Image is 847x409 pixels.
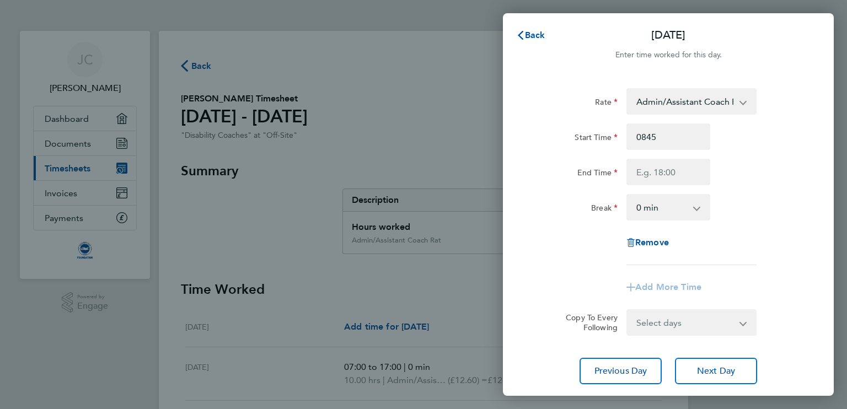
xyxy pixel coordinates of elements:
[675,358,757,384] button: Next Day
[575,132,618,146] label: Start Time
[626,238,669,247] button: Remove
[635,237,669,247] span: Remove
[557,313,618,332] label: Copy To Every Following
[580,358,662,384] button: Previous Day
[626,159,710,185] input: E.g. 18:00
[626,123,710,150] input: E.g. 08:00
[503,49,834,62] div: Enter time worked for this day.
[577,168,618,181] label: End Time
[697,365,735,376] span: Next Day
[525,30,545,40] span: Back
[595,97,618,110] label: Rate
[591,203,618,216] label: Break
[594,365,647,376] span: Previous Day
[505,24,556,46] button: Back
[651,28,685,43] p: [DATE]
